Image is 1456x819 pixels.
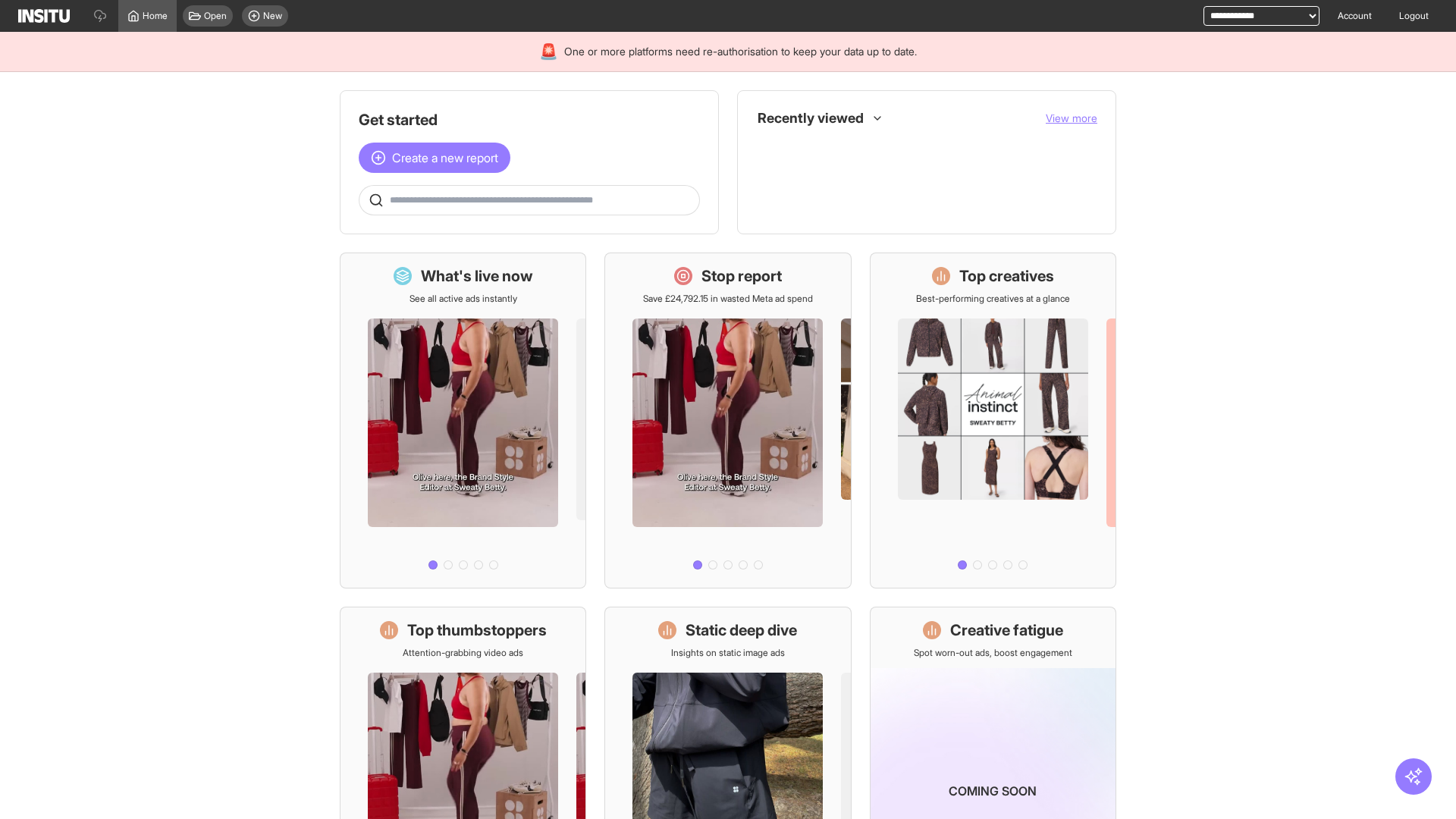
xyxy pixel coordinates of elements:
[671,647,785,659] p: Insights on static image ads
[870,253,1116,588] a: Top creativesBest-performing creatives at a glance
[686,620,797,641] h1: Static deep dive
[409,293,517,305] p: See all active ads instantly
[1046,111,1097,126] button: View more
[143,10,168,22] span: Home
[204,10,227,22] span: Open
[18,9,70,23] img: Logo
[359,143,510,173] button: Create a new report
[539,41,558,62] div: 🚨
[340,253,586,588] a: What's live nowSee all active ads instantly
[1046,111,1097,124] span: View more
[403,647,523,659] p: Attention-grabbing video ads
[392,149,498,167] span: Create a new report
[359,109,700,130] h1: Get started
[916,293,1070,305] p: Best-performing creatives at a glance
[701,265,782,287] h1: Stop report
[263,10,282,22] span: New
[604,253,851,588] a: Stop reportSave £24,792.15 in wasted Meta ad spend
[643,293,813,305] p: Save £24,792.15 in wasted Meta ad spend
[421,265,533,287] h1: What's live now
[959,265,1054,287] h1: Top creatives
[407,620,547,641] h1: Top thumbstoppers
[564,44,917,59] span: One or more platforms need re-authorisation to keep your data up to date.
